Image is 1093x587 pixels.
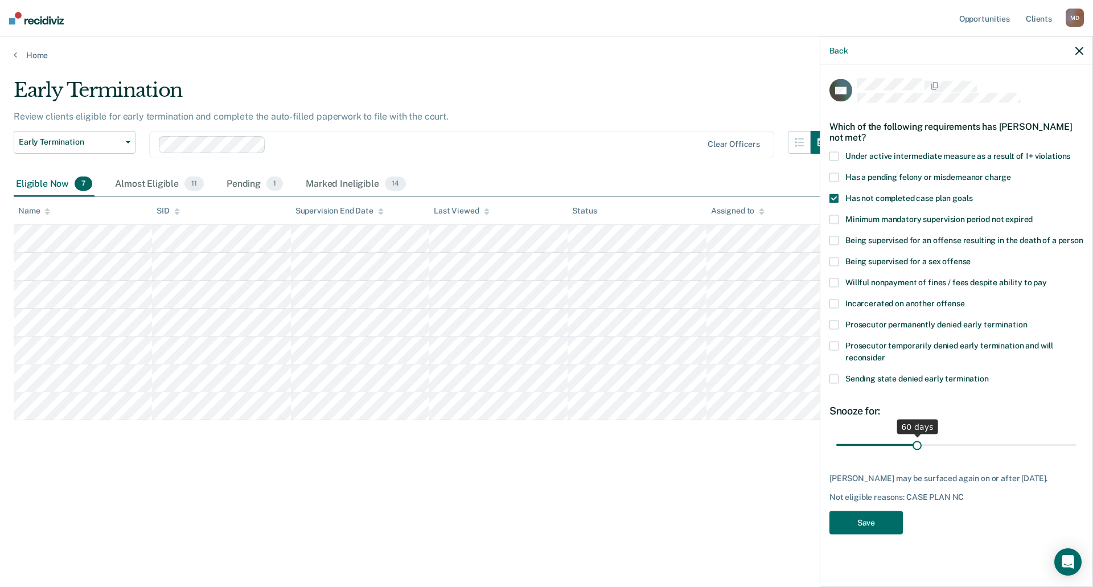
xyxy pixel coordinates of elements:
[385,176,406,191] span: 14
[9,12,64,24] img: Recidiviz
[75,176,92,191] span: 7
[845,257,971,266] span: Being supervised for a sex offense
[184,176,204,191] span: 11
[829,46,848,55] button: Back
[14,172,94,197] div: Eligible Now
[845,151,1070,161] span: Under active intermediate measure as a result of 1+ violations
[708,139,760,149] div: Clear officers
[845,320,1027,329] span: Prosecutor permanently denied early termination
[1054,548,1082,576] div: Open Intercom Messenger
[14,111,449,122] p: Review clients eligible for early termination and complete the auto-filled paperwork to file with...
[845,278,1047,287] span: Willful nonpayment of fines / fees despite ability to pay
[295,206,384,216] div: Supervision End Date
[14,50,1079,60] a: Home
[845,341,1053,362] span: Prosecutor temporarily denied early termination and will reconsider
[845,374,989,383] span: Sending state denied early termination
[845,299,965,308] span: Incarcerated on another offense
[157,206,180,216] div: SID
[897,419,938,434] div: 60 days
[19,137,121,147] span: Early Termination
[266,176,283,191] span: 1
[845,173,1011,182] span: Has a pending felony or misdemeanor charge
[113,172,206,197] div: Almost Eligible
[434,206,489,216] div: Last Viewed
[572,206,597,216] div: Status
[829,405,1083,417] div: Snooze for:
[829,492,1083,502] div: Not eligible reasons: CASE PLAN NC
[845,215,1033,224] span: Minimum mandatory supervision period not expired
[829,511,903,535] button: Save
[829,112,1083,151] div: Which of the following requirements has [PERSON_NAME] not met?
[1066,9,1084,27] div: M D
[303,172,408,197] div: Marked Ineligible
[711,206,765,216] div: Assigned to
[224,172,285,197] div: Pending
[14,79,833,111] div: Early Termination
[845,236,1083,245] span: Being supervised for an offense resulting in the death of a person
[845,194,972,203] span: Has not completed case plan goals
[829,473,1083,483] div: [PERSON_NAME] may be surfaced again on or after [DATE].
[18,206,50,216] div: Name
